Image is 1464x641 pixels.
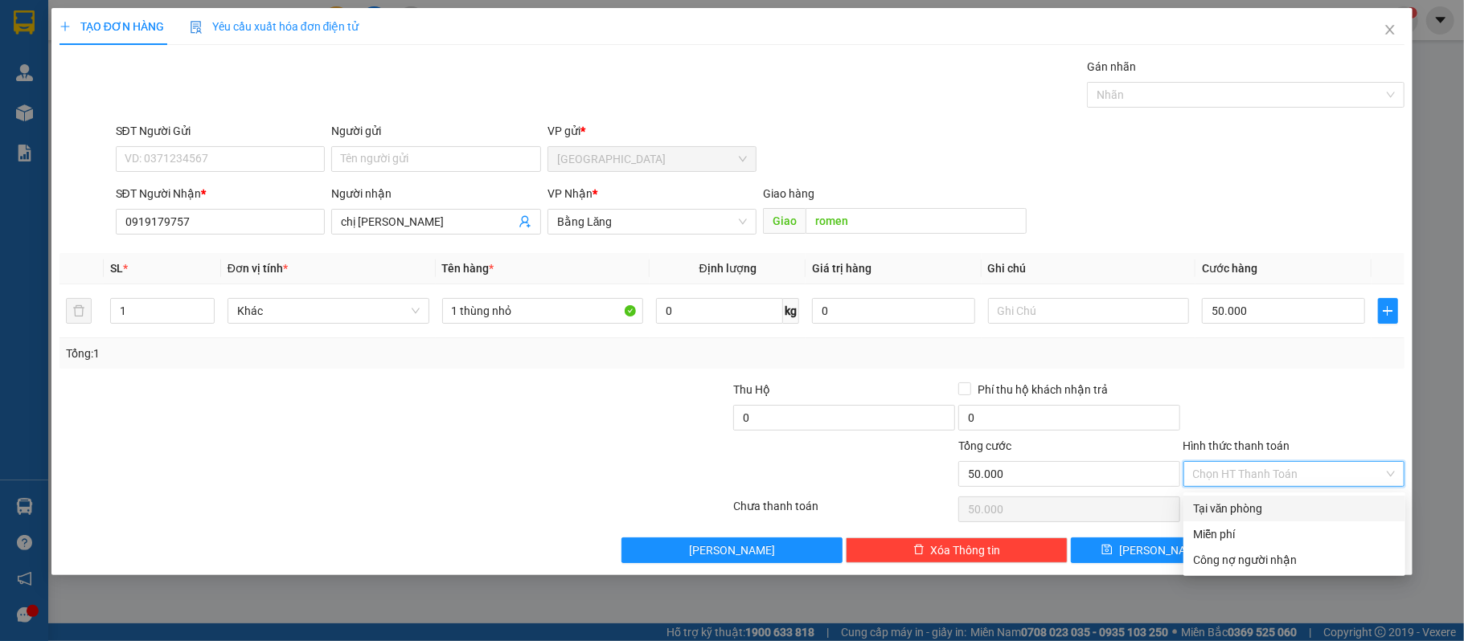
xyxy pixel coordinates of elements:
[547,187,593,200] span: VP Nhận
[763,208,806,234] span: Giao
[1384,23,1396,36] span: close
[763,187,814,200] span: Giao hàng
[733,383,770,396] span: Thu Hộ
[237,299,420,323] span: Khác
[442,262,494,275] span: Tên hàng
[1202,262,1257,275] span: Cước hàng
[547,122,757,140] div: VP gửi
[110,262,123,275] span: SL
[190,21,203,34] img: icon
[1379,304,1398,317] span: plus
[806,208,1027,234] input: Dọc đường
[1087,60,1136,73] label: Gán nhãn
[812,298,974,324] input: 0
[732,497,957,525] div: Chưa thanh toán
[913,544,925,557] span: delete
[66,345,566,362] div: Tổng: 1
[59,21,71,32] span: plus
[958,439,1011,452] span: Tổng cước
[988,298,1190,324] input: Ghi Chú
[331,185,541,202] div: Người nhận
[621,537,843,563] button: [PERSON_NAME]
[66,298,92,324] button: delete
[971,381,1114,398] span: Phí thu hộ khách nhận trả
[1119,541,1205,559] span: [PERSON_NAME]
[931,541,1001,559] span: Xóa Thông tin
[1193,551,1396,569] div: Công nợ người nhận
[1071,537,1236,563] button: save[PERSON_NAME]
[1193,525,1396,543] div: Miễn phí
[116,122,326,140] div: SĐT Người Gửi
[331,122,541,140] div: Người gửi
[1193,500,1396,517] div: Tại văn phòng
[228,262,288,275] span: Đơn vị tính
[982,253,1196,284] th: Ghi chú
[557,147,748,171] span: Sài Gòn
[689,541,775,559] span: [PERSON_NAME]
[59,20,164,33] span: TẠO ĐƠN HÀNG
[1101,544,1113,557] span: save
[1378,298,1399,324] button: plus
[1183,439,1290,452] label: Hình thức thanh toán
[812,262,871,275] span: Giá trị hàng
[442,298,644,324] input: VD: Bàn, Ghế
[190,20,359,33] span: Yêu cầu xuất hóa đơn điện tử
[1368,8,1413,53] button: Close
[116,185,326,202] div: SĐT Người Nhận
[519,215,531,228] span: user-add
[699,262,757,275] span: Định lượng
[846,537,1068,563] button: deleteXóa Thông tin
[1183,547,1405,573] div: Cước gửi hàng sẽ được ghi vào công nợ của người nhận
[783,298,799,324] span: kg
[557,210,748,234] span: Bằng Lăng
